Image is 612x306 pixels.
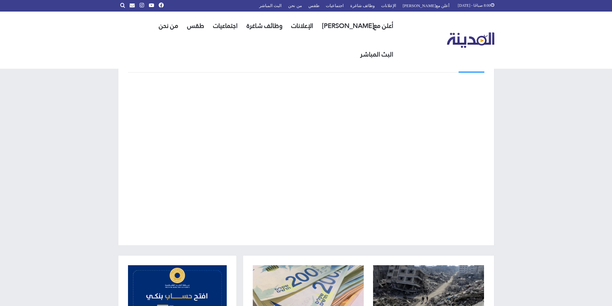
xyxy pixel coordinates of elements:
a: اجتماعيات [209,12,242,40]
a: الإعلانات [287,12,318,40]
a: البث المباشر [356,40,398,69]
a: أعلن مع[PERSON_NAME] [318,12,398,40]
a: من نحن [154,12,183,40]
img: تلفزيون المدينة [447,32,494,48]
a: وظائف شاغرة [242,12,287,40]
a: طقس [183,12,209,40]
